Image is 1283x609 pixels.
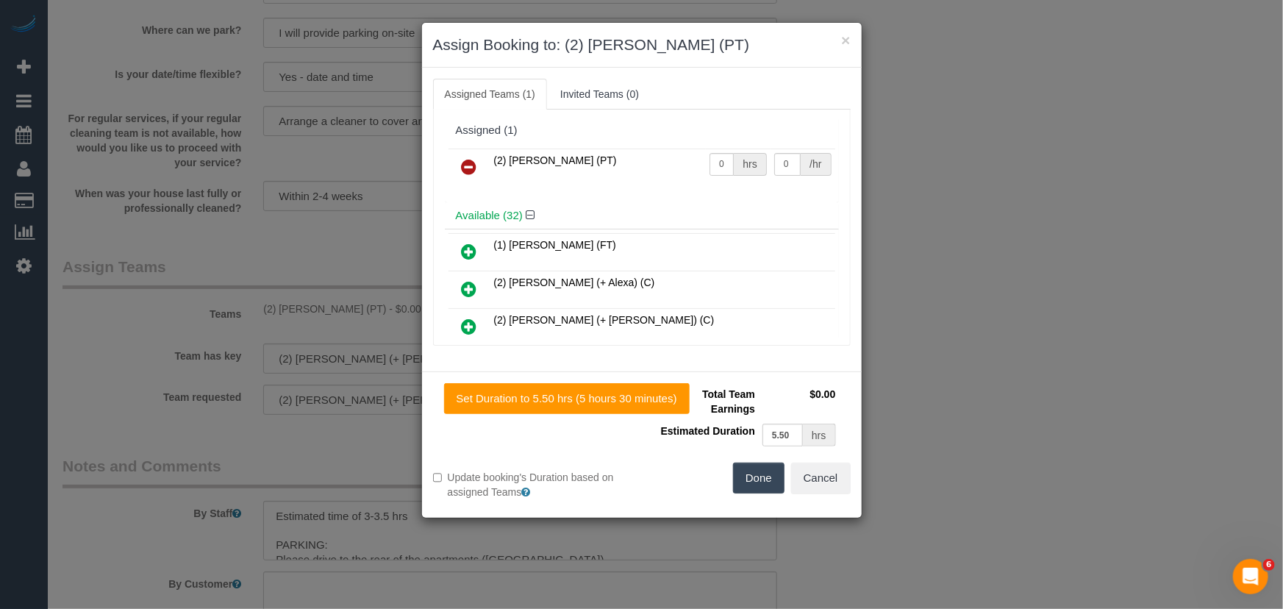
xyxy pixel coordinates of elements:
td: Total Team Earnings [653,383,759,420]
label: Update booking's Duration based on assigned Teams [433,470,631,499]
div: Assigned (1) [456,124,828,137]
span: (2) [PERSON_NAME] (+ [PERSON_NAME]) (C) [494,314,715,326]
span: 6 [1263,559,1275,571]
h3: Assign Booking to: (2) [PERSON_NAME] (PT) [433,34,851,56]
td: $0.00 [759,383,840,420]
div: hrs [803,424,835,446]
span: (1) [PERSON_NAME] (FT) [494,239,616,251]
iframe: Intercom live chat [1233,559,1268,594]
span: (2) [PERSON_NAME] (PT) [494,154,617,166]
h4: Available (32) [456,210,828,222]
div: hrs [734,153,766,176]
button: Cancel [791,463,851,494]
a: Invited Teams (0) [548,79,651,110]
a: Assigned Teams (1) [433,79,547,110]
button: Done [733,463,785,494]
span: Estimated Duration [661,425,755,437]
button: × [841,32,850,48]
input: Update booking's Duration based on assigned Teams [433,473,443,482]
span: (2) [PERSON_NAME] (+ Alexa) (C) [494,277,655,288]
button: Set Duration to 5.50 hrs (5 hours 30 minutes) [444,383,690,414]
div: /hr [801,153,831,176]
